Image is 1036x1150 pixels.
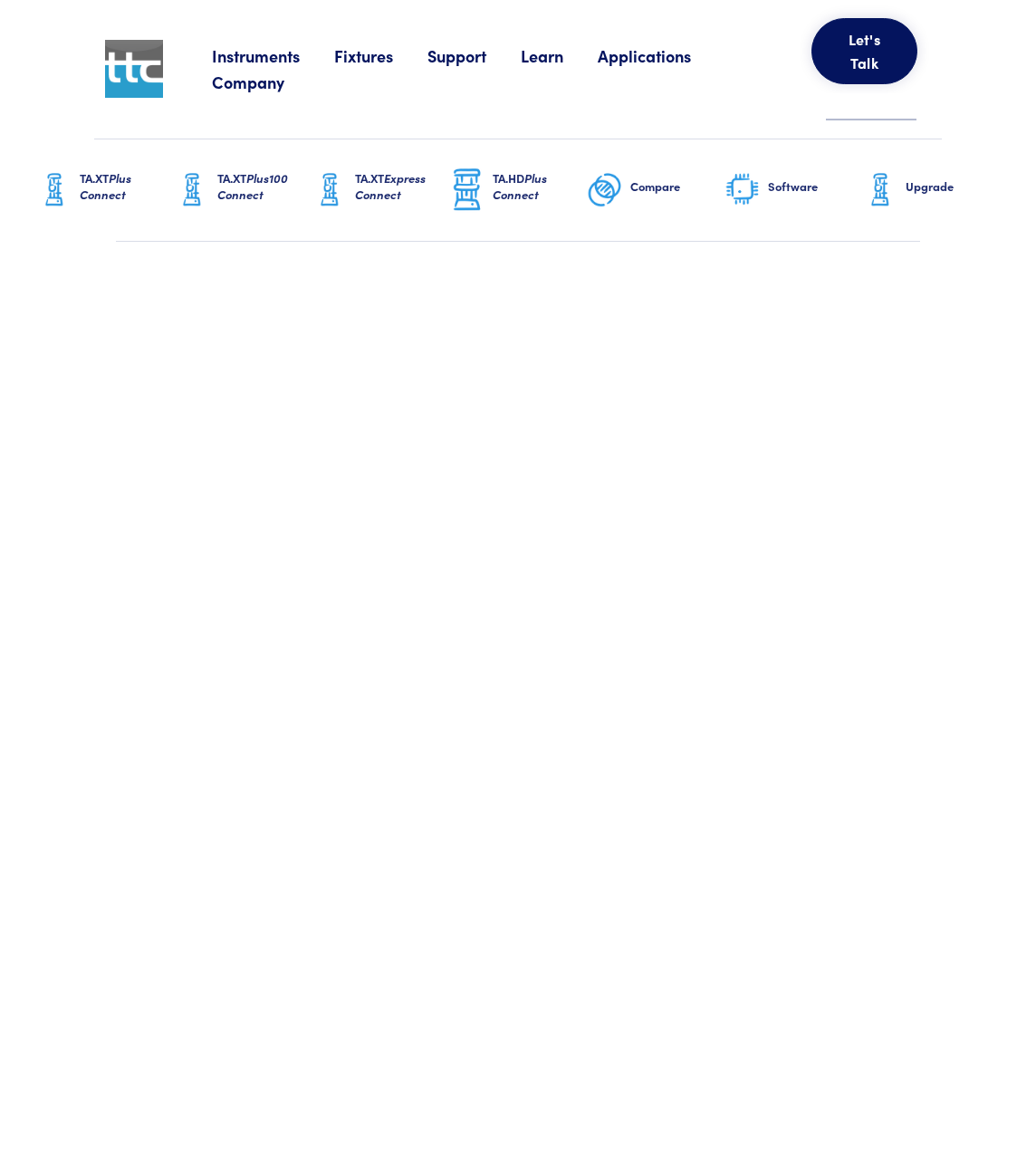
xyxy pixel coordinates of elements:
button: Let's Talk [811,18,918,84]
h6: TA.XT [217,170,312,203]
img: ta-xt-graphic.png [862,168,898,213]
span: Plus Connect [80,169,131,203]
a: Support [427,44,521,67]
a: Instruments [212,44,334,67]
img: ta-hd-graphic.png [449,167,485,214]
img: ttc_logo_1x1_v1.0.png [105,40,163,98]
img: ta-xt-graphic.png [174,168,210,213]
img: ta-xt-graphic.png [36,168,72,213]
a: Upgrade [862,139,1000,241]
h6: Compare [630,178,724,195]
a: TA.HDPlus Connect [449,139,587,241]
a: TA.XTPlus100 Connect [174,139,312,241]
a: Compare [587,139,724,241]
a: Fixtures [334,44,427,67]
img: software-graphic.png [724,171,761,209]
h6: TA.HD [493,170,587,203]
a: Software [724,139,862,241]
h6: Upgrade [906,178,1000,195]
a: Company [212,71,319,93]
a: Applications [598,44,725,67]
h6: TA.XT [80,170,174,203]
img: compare-graphic.png [587,168,623,213]
span: Plus Connect [493,169,547,203]
a: TA.XTExpress Connect [312,139,449,241]
h6: Software [768,178,862,195]
a: TA.XTPlus Connect [36,139,174,241]
iframe: TAXTplus100C-4K-no sound [138,285,507,494]
h6: TA.XT [355,170,449,203]
span: Plus100 Connect [217,169,288,203]
img: ta-xt-graphic.png [312,168,348,213]
a: Learn [521,44,598,67]
span: Express Connect [355,169,426,203]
